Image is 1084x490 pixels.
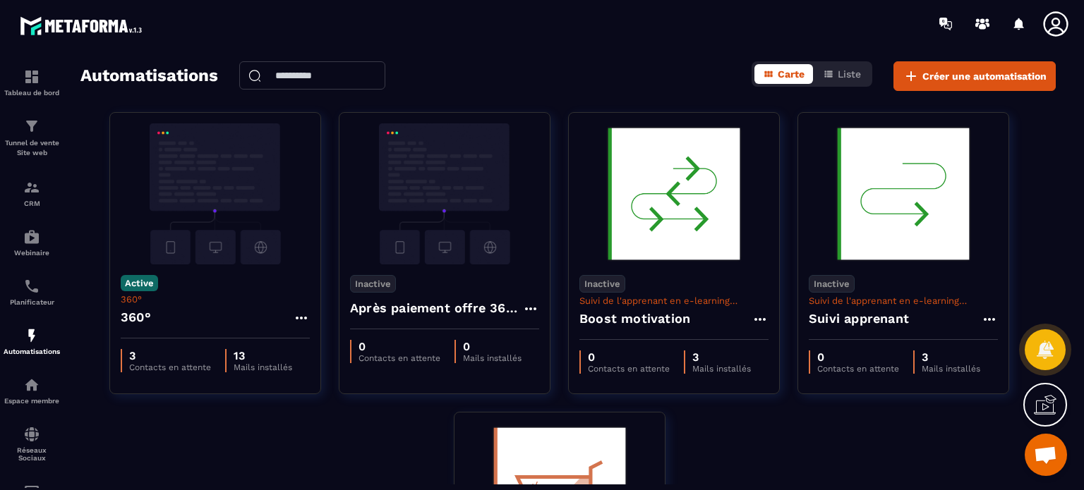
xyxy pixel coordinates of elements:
p: Espace membre [4,397,60,405]
p: CRM [4,200,60,207]
p: Contacts en attente [129,362,211,372]
p: Mails installés [692,364,751,374]
a: schedulerschedulerPlanificateur [4,267,60,317]
p: Automatisations [4,348,60,355]
a: automationsautomationsAutomatisations [4,317,60,366]
p: 0 [359,340,440,353]
img: automation-background [350,123,539,264]
p: Mails installés [463,353,522,363]
p: Inactive [350,275,396,293]
h2: Automatisations [80,61,218,91]
p: Réseaux Sociaux [4,446,60,462]
p: Active [121,275,158,291]
p: 3 [129,349,211,362]
img: automation-background [809,123,998,264]
p: Inactive [579,275,625,293]
p: 0 [463,340,522,353]
a: automationsautomationsEspace membre [4,366,60,415]
p: Tunnel de vente Site web [4,138,60,158]
h4: Boost motivation [579,309,690,329]
img: social-network [23,426,40,443]
a: social-networksocial-networkRéseaux Sociaux [4,415,60,472]
img: formation [23,179,40,196]
p: Tableau de bord [4,89,60,97]
img: logo [20,13,147,39]
img: formation [23,118,40,135]
img: automation-background [121,123,310,264]
p: 0 [817,350,899,364]
p: 3 [692,350,751,364]
div: Ouvrir le chat [1025,434,1067,476]
button: Liste [814,64,869,84]
h4: 360° [121,307,151,327]
img: automation-background [579,123,769,264]
p: Suivi de l'apprenant en e-learning asynchrone - Suivi en cours de formation [579,295,769,306]
p: Mails installés [234,362,292,372]
button: Créer une automatisation [893,61,1056,91]
img: automations [23,327,40,344]
p: Planificateur [4,298,60,306]
img: automations [23,228,40,245]
p: 360° [121,294,310,305]
a: formationformationTunnel de vente Site web [4,107,60,169]
img: scheduler [23,278,40,295]
button: Carte [754,64,813,84]
p: Suivi de l'apprenant en e-learning asynchrone - Suivi du démarrage [809,295,998,306]
p: 3 [922,350,980,364]
p: Mails installés [922,364,980,374]
a: formationformationTableau de bord [4,58,60,107]
h4: Après paiement offre 360° - mail confirmation et facture [350,298,522,318]
p: Contacts en attente [817,364,899,374]
p: 13 [234,349,292,362]
span: Créer une automatisation [922,69,1047,83]
p: 0 [588,350,670,364]
a: formationformationCRM [4,169,60,218]
p: Webinaire [4,249,60,257]
p: Contacts en attente [359,353,440,363]
h4: Suivi apprenant [809,309,909,329]
img: formation [23,68,40,85]
span: Carte [778,68,805,80]
a: automationsautomationsWebinaire [4,218,60,267]
p: Inactive [809,275,855,293]
img: automations [23,376,40,393]
span: Liste [838,68,861,80]
p: Contacts en attente [588,364,670,374]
